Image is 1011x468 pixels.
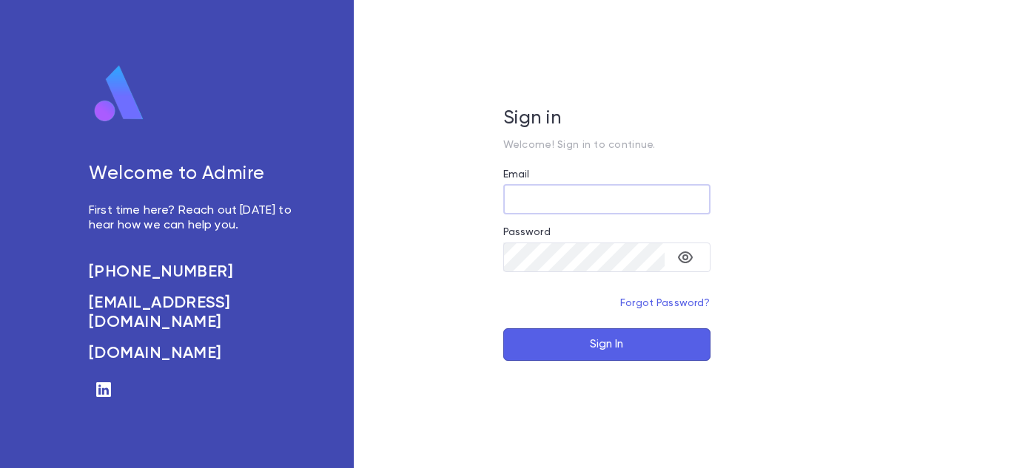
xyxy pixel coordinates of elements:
p: First time here? Reach out [DATE] to hear how we can help you. [89,203,295,233]
img: logo [89,64,150,123]
a: [DOMAIN_NAME] [89,344,295,363]
a: [PHONE_NUMBER] [89,262,295,282]
h5: Welcome to Admire [89,163,295,186]
button: toggle password visibility [671,243,700,272]
a: Forgot Password? [620,298,711,308]
label: Password [503,226,551,238]
a: [EMAIL_ADDRESS][DOMAIN_NAME] [89,294,295,332]
p: Welcome! Sign in to continue. [503,139,711,151]
label: Email [503,169,530,180]
button: Sign In [503,328,711,361]
h5: Sign in [503,108,711,130]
